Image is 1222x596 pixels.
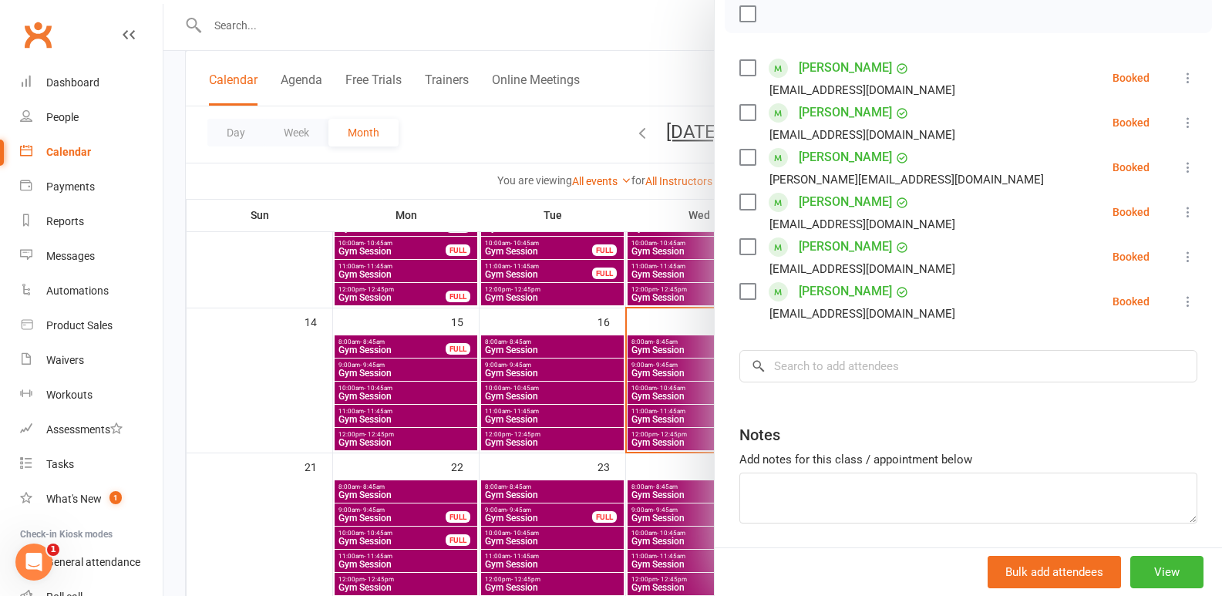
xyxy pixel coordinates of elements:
div: Dashboard [46,76,99,89]
div: Reports [46,215,84,227]
a: Waivers [20,343,163,378]
a: [PERSON_NAME] [799,279,892,304]
div: Booked [1113,72,1150,83]
a: [PERSON_NAME] [799,234,892,259]
div: Booked [1113,207,1150,217]
a: General attendance kiosk mode [20,545,163,580]
div: Waivers [46,354,84,366]
div: What's New [46,493,102,505]
div: [EMAIL_ADDRESS][DOMAIN_NAME] [769,80,955,100]
a: Workouts [20,378,163,412]
div: General attendance [46,556,140,568]
a: Calendar [20,135,163,170]
a: [PERSON_NAME] [799,100,892,125]
button: View [1130,556,1203,588]
div: Booked [1113,117,1150,128]
a: Assessments [20,412,163,447]
a: [PERSON_NAME] [799,56,892,80]
div: Messages [46,250,95,262]
div: Product Sales [46,319,113,332]
span: 1 [109,491,122,504]
div: Workouts [46,389,93,401]
a: Dashboard [20,66,163,100]
div: Automations [46,285,109,297]
div: [PERSON_NAME][EMAIL_ADDRESS][DOMAIN_NAME] [769,170,1044,190]
a: Product Sales [20,308,163,343]
div: [EMAIL_ADDRESS][DOMAIN_NAME] [769,214,955,234]
a: Payments [20,170,163,204]
a: What's New1 [20,482,163,517]
a: Tasks [20,447,163,482]
a: Reports [20,204,163,239]
a: People [20,100,163,135]
iframe: Intercom live chat [15,544,52,581]
div: Booked [1113,162,1150,173]
div: Add notes for this class / appointment below [739,450,1197,469]
div: Assessments [46,423,123,436]
div: Payments [46,180,95,193]
div: Notes [739,424,780,446]
div: [EMAIL_ADDRESS][DOMAIN_NAME] [769,259,955,279]
div: Calendar [46,146,91,158]
div: People [46,111,79,123]
div: Booked [1113,296,1150,307]
a: [PERSON_NAME] [799,190,892,214]
a: Messages [20,239,163,274]
a: Automations [20,274,163,308]
a: Clubworx [19,15,57,54]
div: [EMAIL_ADDRESS][DOMAIN_NAME] [769,304,955,324]
div: Booked [1113,251,1150,262]
div: Tasks [46,458,74,470]
button: Bulk add attendees [988,556,1121,588]
span: 1 [47,544,59,556]
input: Search to add attendees [739,350,1197,382]
a: [PERSON_NAME] [799,145,892,170]
div: [EMAIL_ADDRESS][DOMAIN_NAME] [769,125,955,145]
